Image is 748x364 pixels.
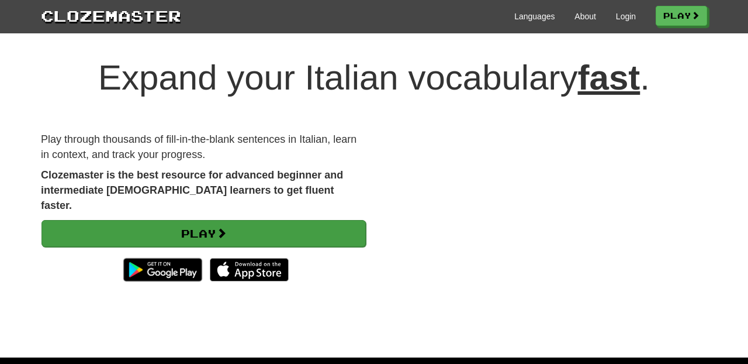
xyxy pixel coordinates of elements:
[514,11,555,22] a: Languages
[41,132,365,162] p: Play through thousands of fill-in-the-blank sentences in Italian, learn in context, and track you...
[41,59,707,97] h1: Expand your Italian vocabulary .
[41,220,366,247] a: Play
[578,58,640,97] u: fast
[41,169,343,211] strong: Clozemaster is the best resource for advanced beginner and intermediate [DEMOGRAPHIC_DATA] learne...
[210,258,289,281] img: Download_on_the_App_Store_Badge_US-UK_135x40-25178aeef6eb6b83b96f5f2d004eda3bffbb37122de64afbaef7...
[656,6,707,26] a: Play
[574,11,596,22] a: About
[117,252,208,287] img: Get it on Google Play
[616,11,636,22] a: Login
[41,5,181,26] a: Clozemaster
